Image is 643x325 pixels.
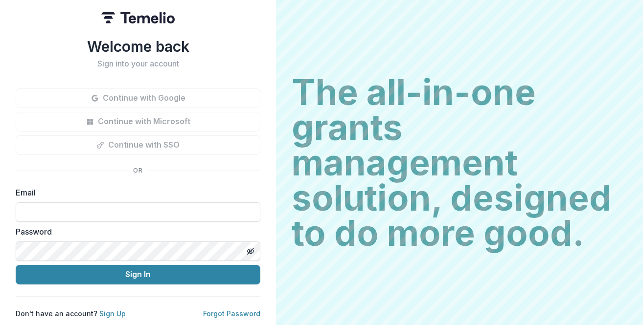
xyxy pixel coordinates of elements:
[16,187,254,198] label: Email
[16,59,260,68] h2: Sign into your account
[99,309,126,318] a: Sign Up
[203,309,260,318] a: Forgot Password
[16,265,260,284] button: Sign In
[16,88,260,108] button: Continue with Google
[16,112,260,131] button: Continue with Microsoft
[16,308,126,319] p: Don't have an account?
[243,243,258,259] button: Toggle password visibility
[16,226,254,238] label: Password
[16,38,260,55] h1: Welcome back
[16,135,260,155] button: Continue with SSO
[101,12,175,23] img: Temelio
